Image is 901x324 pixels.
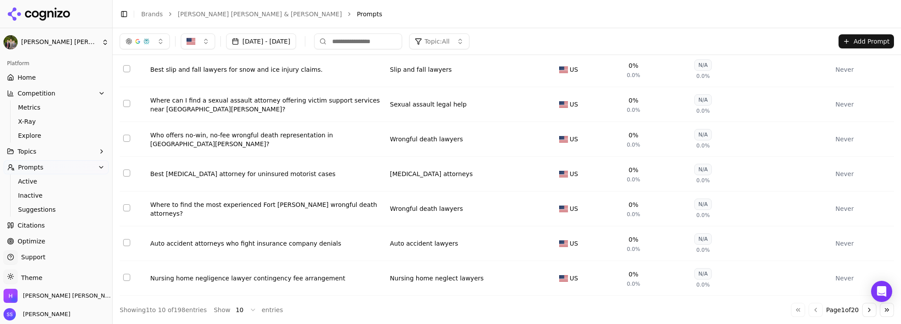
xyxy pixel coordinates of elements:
[627,72,641,79] span: 0.0%
[835,274,890,283] div: Never
[150,96,383,114] a: Where can I find a sexual assault attorney offering victim support services near [GEOGRAPHIC_DATA...
[694,129,711,140] div: N/A
[214,306,231,314] span: Show
[262,306,283,314] span: entries
[357,10,382,18] span: Prompts
[18,147,37,156] span: Topics
[4,160,109,174] button: Prompts
[559,101,568,108] img: US flag
[559,206,568,212] img: US flag
[4,70,109,85] a: Home
[627,107,641,114] span: 0.0%
[18,237,45,246] span: Optimize
[123,239,130,246] button: Select row 9
[150,169,383,178] a: Best [MEDICAL_DATA] attorney for uninsured motorist cases
[696,247,710,254] span: 0.0%
[390,204,463,213] a: Wrongful death lawyers
[390,100,466,109] a: Sexual assault legal help
[150,200,383,218] a: Where to find the most experienced Fort [PERSON_NAME] wrongful death attorneys?
[4,234,109,248] a: Optimize
[570,135,578,144] span: US
[150,131,383,148] a: Who offers no-win, no-fee wrongful death representation in [GEOGRAPHIC_DATA][PERSON_NAME]?
[835,100,890,109] div: Never
[627,246,641,253] span: 0.0%
[18,274,42,281] span: Theme
[15,115,98,128] a: X-Ray
[390,135,463,144] a: Wrongful death lawyers
[570,204,578,213] span: US
[559,240,568,247] img: US flag
[696,212,710,219] span: 0.0%
[694,164,711,175] div: N/A
[123,169,130,177] button: Select row 7
[4,35,18,49] img: Hadfield Stieben & Doutt
[696,142,710,149] span: 0.0%
[18,163,44,172] span: Prompts
[559,136,568,143] img: US flag
[559,275,568,282] img: US flag
[4,86,109,100] button: Competition
[123,135,130,142] button: Select row 6
[4,144,109,158] button: Topics
[390,169,472,178] a: [MEDICAL_DATA] attorneys
[187,37,195,46] img: United States
[15,129,98,142] a: Explore
[694,59,711,71] div: N/A
[123,204,130,211] button: Select row 8
[696,107,710,114] span: 0.0%
[15,175,98,188] a: Active
[390,65,451,74] a: Slip and fall lawyers
[629,270,638,279] div: 0%
[4,218,109,232] a: Citations
[4,308,70,320] button: Open user button
[559,171,568,177] img: US flag
[629,166,638,174] div: 0%
[4,289,113,303] button: Open organization switcher
[178,10,342,18] a: [PERSON_NAME] [PERSON_NAME] & [PERSON_NAME]
[15,203,98,216] a: Suggestions
[570,100,578,109] span: US
[18,117,95,126] span: X-Ray
[835,239,890,248] div: Never
[390,239,458,248] a: Auto accident lawyers
[835,65,890,74] div: Never
[694,268,711,280] div: N/A
[694,199,711,210] div: N/A
[18,131,95,140] span: Explore
[629,96,638,105] div: 0%
[4,308,16,320] img: Sara Stieben
[629,131,638,140] div: 0%
[629,200,638,209] div: 0%
[15,189,98,202] a: Inactive
[18,89,55,98] span: Competition
[141,10,876,18] nav: breadcrumb
[123,65,130,72] button: Select row 4
[120,306,207,314] div: Showing 1 to 10 of 198 entries
[150,239,383,248] a: Auto accident attorneys who fight insurance company denials
[826,306,859,314] span: Page 1 of 20
[696,281,710,288] span: 0.0%
[835,135,890,144] div: Never
[570,169,578,178] span: US
[18,103,95,112] span: Metrics
[570,274,578,283] span: US
[15,101,98,114] a: Metrics
[123,274,130,281] button: Select row 10
[627,211,641,218] span: 0.0%
[18,205,95,214] span: Suggestions
[150,274,383,283] a: Nursing home negligence lawyer contingency fee arrangement
[18,221,45,230] span: Citations
[627,176,641,183] span: 0.0%
[18,73,36,82] span: Home
[123,100,130,107] button: Select row 5
[18,177,95,186] span: Active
